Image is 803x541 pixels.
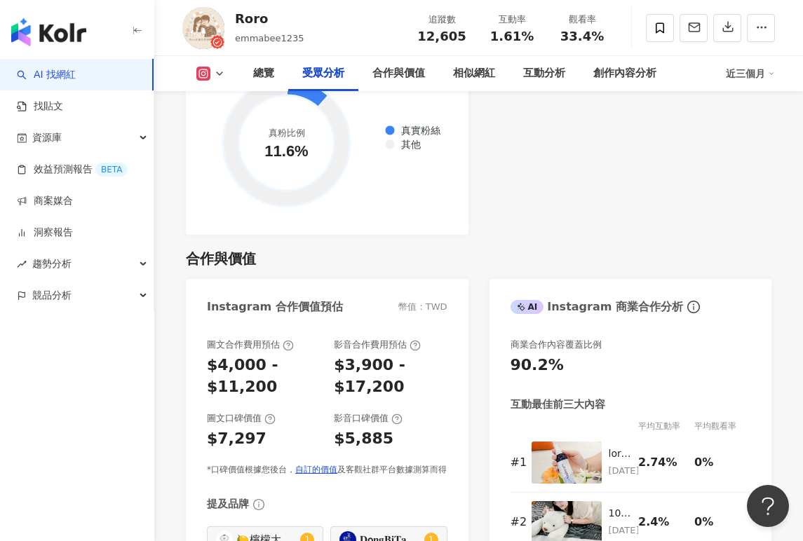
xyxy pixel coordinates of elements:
[372,65,425,82] div: 合作與價值
[453,65,495,82] div: 相似網紅
[685,299,702,315] span: info-circle
[417,29,466,43] span: 12,605
[511,338,602,351] div: 商業合作內容覆蓋比例
[609,447,632,461] div: lore Ipsumd sitamet，consecteturadi，elitsed，doeiusmodt 🌿 incididu，utlaboreetdolo，magnaaliq，enimadm...
[638,419,694,433] div: 平均互動率
[207,412,276,425] div: 圖文口碑價值
[251,497,266,512] span: info-circle
[490,29,534,43] span: 1.61%
[186,249,256,268] div: 合作與價值
[17,194,73,208] a: 商案媒合
[511,455,525,470] div: # 1
[182,7,224,49] img: KOL Avatar
[235,10,304,27] div: Roro
[511,355,564,376] div: 90.2%
[638,514,687,530] div: 2.4%
[391,139,421,150] span: 其他
[207,464,447,476] div: *口碑價值根據您後台， 及客觀社群平台數據測算而得
[207,497,249,512] div: 提及品牌
[694,514,743,530] div: 0%
[11,18,86,46] img: logo
[17,226,73,240] a: 洞察報告
[334,338,421,351] div: 影音合作費用預估
[207,428,266,450] div: $7,297
[207,299,343,315] div: Instagram 合作價值預估
[638,455,687,470] div: 2.74%
[511,514,525,530] div: # 2
[593,65,656,82] div: 創作內容分析
[560,29,604,43] span: 33.4%
[726,62,775,85] div: 近三個月
[391,125,440,136] span: 真實粉絲
[334,355,447,398] div: $3,900 - $17,200
[511,397,605,412] div: 互動最佳前三大內容
[17,163,128,177] a: 效益預測報告BETA
[32,122,62,153] span: 資源庫
[694,455,743,470] div: 0%
[511,299,683,315] div: Instagram 商業合作分析
[253,65,274,82] div: 總覽
[17,68,76,82] a: searchAI 找網紅
[398,301,447,313] div: 幣值：TWD
[295,465,337,474] a: 自訂的價值
[207,355,320,398] div: $4,000 - $11,200
[609,507,632,521] div: 1066lorem【#ipsumdolor】sitame、consectet!!! adip，#elit seddoeiusmodtemporinci，utlaboreetdol、magnaal...
[32,280,72,311] span: 競品分析
[207,338,294,351] div: 圖文合作費用預估
[334,428,393,450] div: $5,885
[302,65,344,82] div: 受眾分析
[235,33,304,43] span: emmabee1235
[609,463,632,479] p: [DATE] 15:51
[17,100,63,114] a: 找貼文
[523,65,565,82] div: 互動分析
[694,419,750,433] div: 平均觀看率
[485,13,539,27] div: 互動率
[17,259,27,269] span: rise
[747,485,789,527] iframe: Help Scout Beacon - Open
[609,523,632,538] p: [DATE] 14:58
[32,248,72,280] span: 趨勢分析
[334,412,403,425] div: 影音口碑價值
[532,441,602,484] img: 最近入手 Vishwa 有機薰衣草純露，一開始覺得就是化妝水的替代品，但當我輕輕一噴，那股香氣瞬間充滿鼻腔 🌿 後來我才真正了解，薰衣草純露並不是一般的化妝水，其實是蒸餾薰衣草時，與精油同時被萃...
[511,300,544,314] div: AI
[415,13,468,27] div: 追蹤數
[555,13,609,27] div: 觀看率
